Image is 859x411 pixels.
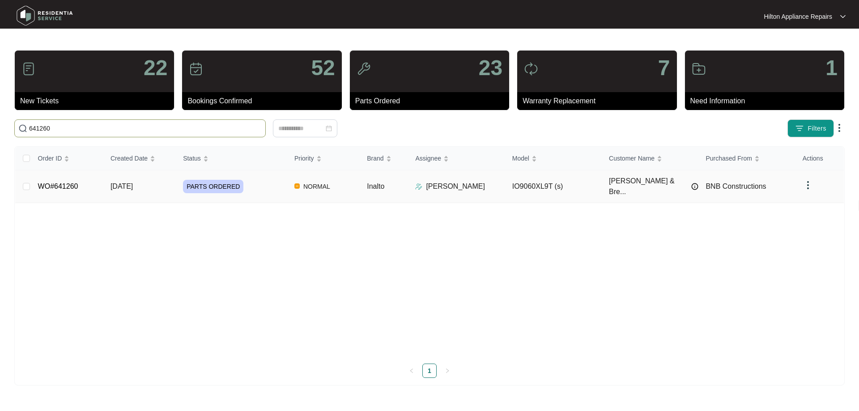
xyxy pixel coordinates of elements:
[144,57,167,79] p: 22
[31,147,103,170] th: Order ID
[187,96,341,106] p: Bookings Confirmed
[426,181,485,192] p: [PERSON_NAME]
[287,147,360,170] th: Priority
[29,123,262,133] input: Search by Order Id, Assignee Name, Customer Name, Brand and Model
[445,368,450,373] span: right
[415,183,422,190] img: Assigner Icon
[609,176,687,197] span: [PERSON_NAME] & Bre...
[367,182,384,190] span: Inalto
[523,96,676,106] p: Warranty Replacement
[189,62,203,76] img: icon
[311,57,335,79] p: 52
[21,62,36,76] img: icon
[706,182,766,190] span: BNB Constructions
[834,123,845,133] img: dropdown arrow
[357,62,371,76] img: icon
[440,364,455,378] button: right
[111,182,133,190] span: [DATE]
[808,124,826,133] span: Filters
[440,364,455,378] li: Next Page
[691,183,698,190] img: Info icon
[183,180,243,193] span: PARTS ORDERED
[415,153,441,163] span: Assignee
[795,147,844,170] th: Actions
[367,153,383,163] span: Brand
[764,12,832,21] p: Hilton Appliance Repairs
[423,364,436,377] a: 1
[840,14,846,19] img: dropdown arrow
[505,170,602,203] td: IO9060XL9T (s)
[602,147,698,170] th: Customer Name
[103,147,176,170] th: Created Date
[38,153,62,163] span: Order ID
[355,96,509,106] p: Parts Ordered
[787,119,834,137] button: filter iconFilters
[183,153,201,163] span: Status
[404,364,419,378] button: left
[692,62,706,76] img: icon
[38,182,78,190] a: WO#641260
[422,364,437,378] li: 1
[404,364,419,378] li: Previous Page
[690,96,844,106] p: Need Information
[524,62,538,76] img: icon
[176,147,287,170] th: Status
[18,124,27,133] img: search-icon
[294,183,300,189] img: Vercel Logo
[706,153,752,163] span: Purchased From
[111,153,148,163] span: Created Date
[803,180,813,191] img: dropdown arrow
[512,153,529,163] span: Model
[360,147,408,170] th: Brand
[294,153,314,163] span: Priority
[658,57,670,79] p: 7
[505,147,602,170] th: Model
[409,368,414,373] span: left
[825,57,838,79] p: 1
[20,96,174,106] p: New Tickets
[13,2,76,29] img: residentia service logo
[479,57,502,79] p: 23
[408,147,505,170] th: Assignee
[698,147,795,170] th: Purchased From
[300,181,334,192] span: NORMAL
[795,124,804,133] img: filter icon
[609,153,655,163] span: Customer Name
